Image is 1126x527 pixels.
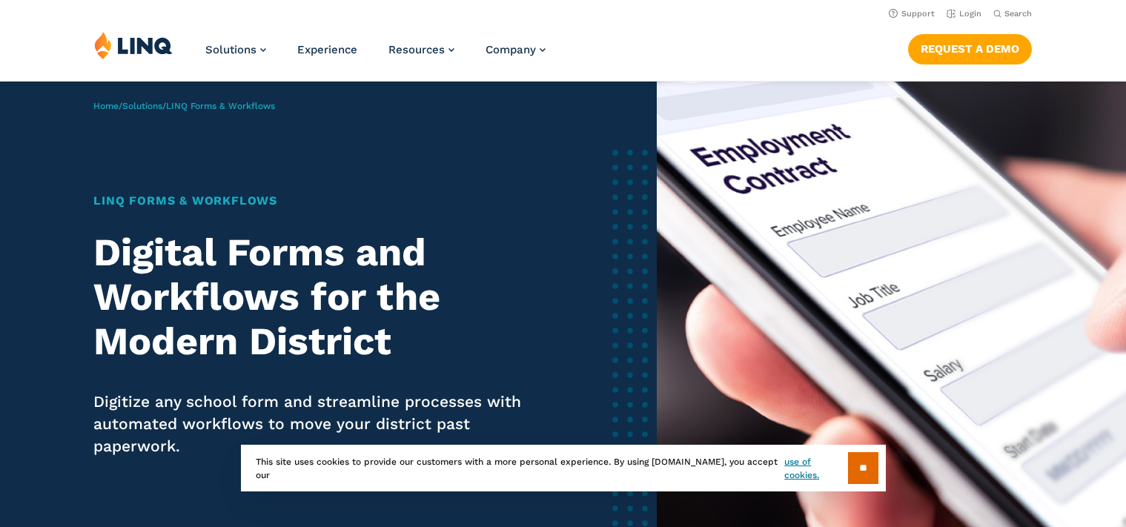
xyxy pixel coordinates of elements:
[205,31,546,80] nav: Primary Navigation
[93,101,275,111] span: / /
[297,43,357,56] a: Experience
[93,391,537,457] p: Digitize any school form and streamline processes with automated workflows to move your district ...
[993,8,1032,19] button: Open Search Bar
[166,101,275,111] span: LINQ Forms & Workflows
[93,192,537,210] h1: LINQ Forms & Workflows
[205,43,266,56] a: Solutions
[94,31,173,59] img: LINQ | K‑12 Software
[93,101,119,111] a: Home
[388,43,454,56] a: Resources
[122,101,162,111] a: Solutions
[205,43,256,56] span: Solutions
[486,43,546,56] a: Company
[486,43,536,56] span: Company
[1004,9,1032,19] span: Search
[93,231,537,363] h2: Digital Forms and Workflows for the Modern District
[241,445,886,491] div: This site uses cookies to provide our customers with a more personal experience. By using [DOMAIN...
[889,9,935,19] a: Support
[908,34,1032,64] a: Request a Demo
[947,9,981,19] a: Login
[784,455,847,482] a: use of cookies.
[908,31,1032,64] nav: Button Navigation
[388,43,445,56] span: Resources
